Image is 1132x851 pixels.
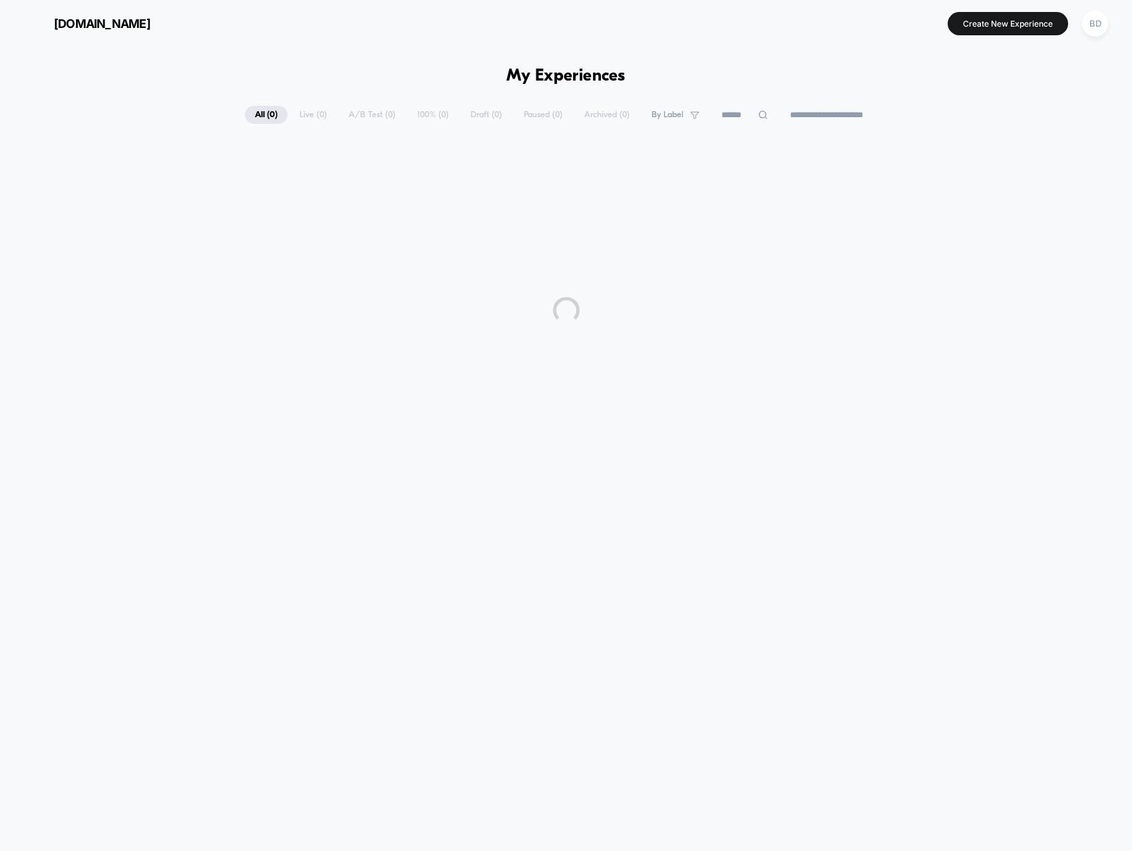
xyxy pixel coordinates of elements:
span: [DOMAIN_NAME] [54,17,150,31]
h1: My Experiences [506,67,626,86]
span: All ( 0 ) [245,106,287,124]
span: By Label [652,110,683,120]
button: [DOMAIN_NAME] [20,13,154,34]
div: BD [1082,11,1108,37]
button: Create New Experience [948,12,1068,35]
button: BD [1078,10,1112,37]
